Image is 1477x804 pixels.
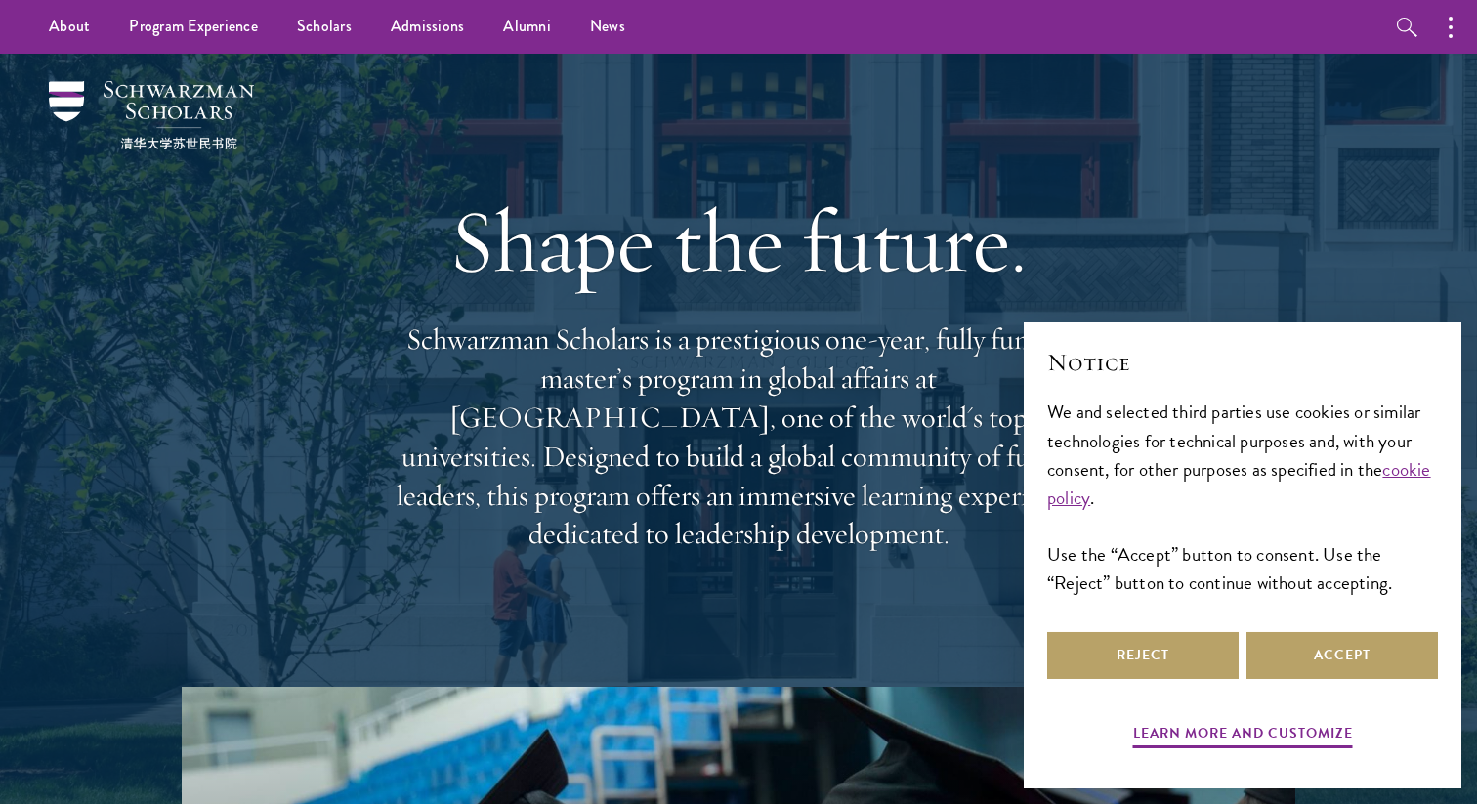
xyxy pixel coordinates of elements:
a: cookie policy [1047,455,1431,512]
button: Reject [1047,632,1239,679]
h1: Shape the future. [387,187,1090,296]
img: Schwarzman Scholars [49,81,254,149]
button: Accept [1246,632,1438,679]
button: Learn more and customize [1133,721,1353,751]
h2: Notice [1047,346,1438,379]
p: Schwarzman Scholars is a prestigious one-year, fully funded master’s program in global affairs at... [387,320,1090,554]
div: We and selected third parties use cookies or similar technologies for technical purposes and, wit... [1047,398,1438,596]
